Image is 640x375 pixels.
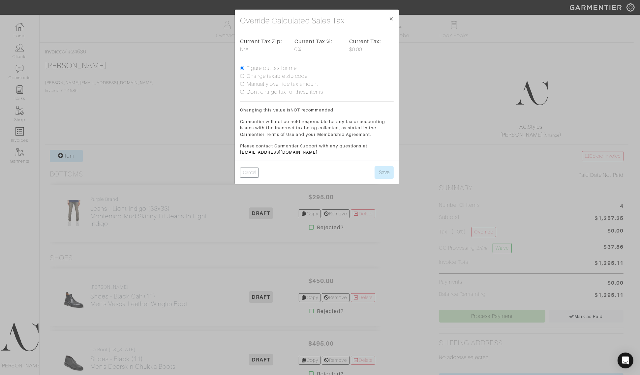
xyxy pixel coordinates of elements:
[240,38,285,53] div: N/A
[247,72,308,80] label: Change taxable zip code
[240,38,282,45] strong: Current Tax Zip:
[240,143,394,155] p: Please contact Garmentier Support with any questions at
[618,353,633,368] div: Open Intercom Messenger
[240,150,318,155] a: [EMAIL_ADDRESS][DOMAIN_NAME]
[247,64,297,72] label: Figure out tax for me
[389,14,394,23] span: ×
[240,107,394,113] p: Changing this value is
[349,38,394,53] div: $0.00
[240,74,244,78] input: Change taxable zip code
[294,38,332,45] strong: Current Tax %:
[240,66,244,70] input: Figure out tax for me
[290,108,333,112] u: NOT recommended
[240,82,244,86] input: Manually override tax amount
[240,90,244,94] input: Don't charge tax for these items
[247,88,323,96] label: Don't charge tax for these items
[349,38,381,45] strong: Current Tax:
[294,38,339,53] div: 0%
[375,166,394,179] button: Save
[247,80,318,88] label: Manually override tax amount
[240,168,259,178] button: Cancel
[240,15,345,27] h4: Override Calculated Sales Tax
[240,118,394,138] p: Garmentier will not be held responsible for any tax or accounting issues with the incorrect tax b...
